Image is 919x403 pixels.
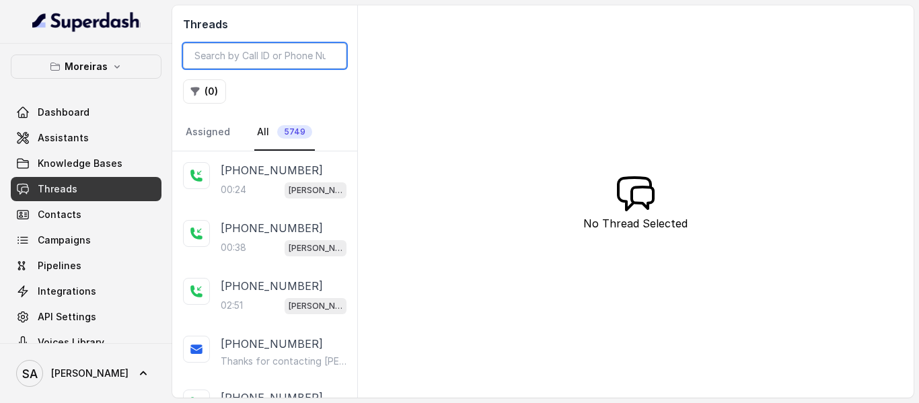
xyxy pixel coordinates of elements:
[11,203,161,227] a: Contacts
[221,278,323,294] p: [PHONE_NUMBER]
[221,220,323,236] p: [PHONE_NUMBER]
[38,310,96,324] span: API Settings
[11,305,161,329] a: API Settings
[183,114,346,151] nav: Tabs
[38,336,104,349] span: Voices Library
[11,254,161,278] a: Pipelines
[183,16,346,32] h2: Threads
[289,184,342,197] p: [PERSON_NAME] (Dumpsters) / EN
[277,125,312,139] span: 5749
[289,299,342,313] p: [PERSON_NAME] (Dumpsters) / EN
[38,131,89,145] span: Assistants
[11,355,161,392] a: [PERSON_NAME]
[38,157,122,170] span: Knowledge Bases
[32,11,141,32] img: light.svg
[11,151,161,176] a: Knowledge Bases
[38,233,91,247] span: Campaigns
[183,114,233,151] a: Assigned
[583,215,688,231] p: No Thread Selected
[38,182,77,196] span: Threads
[11,228,161,252] a: Campaigns
[65,59,108,75] p: Moreiras
[11,100,161,124] a: Dashboard
[11,279,161,303] a: Integrations
[221,241,246,254] p: 00:38
[11,330,161,355] a: Voices Library
[221,162,323,178] p: [PHONE_NUMBER]
[183,79,226,104] button: (0)
[38,285,96,298] span: Integrations
[289,242,342,255] p: [PERSON_NAME] (Dumpsters) / EN
[38,106,89,119] span: Dashboard
[221,336,323,352] p: [PHONE_NUMBER]
[183,43,346,69] input: Search by Call ID or Phone Number
[38,259,81,272] span: Pipelines
[11,126,161,150] a: Assistants
[38,208,81,221] span: Contacts
[11,54,161,79] button: Moreiras
[11,177,161,201] a: Threads
[51,367,128,380] span: [PERSON_NAME]
[221,299,243,312] p: 02:51
[22,367,38,381] text: SA
[221,183,246,196] p: 00:24
[221,355,350,368] p: Thanks for contacting [PERSON_NAME]! Website for dumpster bookings: [URL][DOMAIN_NAME] Call manag...
[254,114,315,151] a: All5749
